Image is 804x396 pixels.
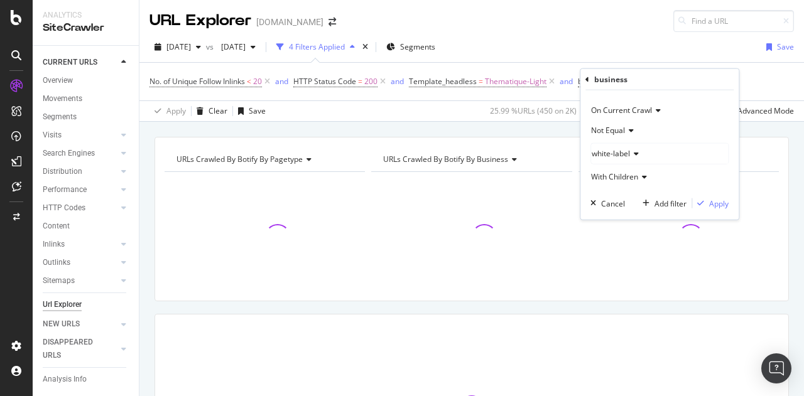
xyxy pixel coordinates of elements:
h4: URLs Crawled By Botify By pagetype [174,149,354,169]
div: HTTP Codes [43,201,85,215]
button: Segments [381,37,440,57]
button: Cancel [585,197,625,210]
span: On Current Crawl [591,105,652,115]
a: DISAPPEARED URLS [43,336,117,362]
button: and [560,75,573,87]
span: No. of Unique Follow Inlinks [149,76,245,87]
div: Clear [209,105,227,116]
div: Save [249,105,266,116]
div: CURRENT URLS [43,56,97,69]
span: < [247,76,251,87]
a: NEW URLS [43,318,117,331]
span: 20 [253,73,262,90]
div: 25.99 % URLs ( 450 on 2K ) [490,105,577,116]
a: Visits [43,129,117,142]
input: Find a URL [673,10,794,32]
div: Open Intercom Messenger [761,353,791,383]
span: business [578,76,609,87]
div: and [560,76,573,87]
span: = [479,76,483,87]
div: [DOMAIN_NAME] [256,16,323,28]
span: 2025 Aug. 18th [166,41,191,52]
div: Movements [43,92,82,105]
div: 4 Filters Applied [289,41,345,52]
div: Search Engines [43,147,95,160]
div: Url Explorer [43,298,82,311]
button: and [391,75,404,87]
button: [DATE] [149,37,206,57]
h4: URLs Crawled By Botify By business [381,149,560,169]
span: Template_headless [409,76,477,87]
a: Url Explorer [43,298,130,311]
div: Analysis Info [43,373,87,386]
div: Switch to Advanced Mode [704,105,794,116]
div: Segments [43,110,77,124]
div: Content [43,220,70,233]
div: URL Explorer [149,10,251,31]
span: = [358,76,362,87]
div: Cancel [601,198,625,208]
div: Overview [43,74,73,87]
button: [DATE] [216,37,261,57]
div: Add filter [655,198,687,208]
div: Apply [709,198,729,208]
a: Overview [43,74,130,87]
div: Save [777,41,794,52]
span: Not Equal [591,125,625,136]
a: Inlinks [43,238,117,251]
a: HTTP Codes [43,201,117,215]
span: vs [206,41,216,52]
span: URLs Crawled By Botify By pagetype [177,154,303,164]
span: HTTP Status Code [293,76,356,87]
div: Performance [43,183,87,196]
div: Visits [43,129,62,142]
a: Segments [43,110,130,124]
button: Apply [149,101,186,121]
div: Outlinks [43,256,70,269]
a: Distribution [43,165,117,178]
span: white-label [592,148,630,159]
button: Add filter [638,197,687,210]
a: Performance [43,183,117,196]
span: 2025 Jul. 21st [216,41,246,52]
div: and [275,76,288,87]
a: Content [43,220,130,233]
div: business [594,74,627,85]
span: URLs Crawled By Botify By business [383,154,508,164]
a: Movements [43,92,130,105]
span: 200 [364,73,378,90]
button: Apply [692,197,729,210]
div: arrow-right-arrow-left [329,18,336,26]
span: With Children [591,171,638,182]
button: Switch to Advanced Mode [699,101,794,121]
button: 4 Filters Applied [271,37,360,57]
a: Outlinks [43,256,117,269]
div: Sitemaps [43,274,75,287]
div: Distribution [43,165,82,178]
div: Inlinks [43,238,65,251]
span: Thematique-Light [485,73,546,90]
div: NEW URLS [43,318,80,331]
a: Analysis Info [43,373,130,386]
div: Analytics [43,10,129,21]
div: and [391,76,404,87]
div: DISAPPEARED URLS [43,336,106,362]
span: Segments [400,41,435,52]
a: CURRENT URLS [43,56,117,69]
div: times [360,41,371,53]
a: Sitemaps [43,274,117,287]
button: Save [233,101,266,121]
button: Save [761,37,794,57]
button: and [275,75,288,87]
div: SiteCrawler [43,21,129,35]
a: Search Engines [43,147,117,160]
button: Clear [192,101,227,121]
div: Apply [166,105,186,116]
